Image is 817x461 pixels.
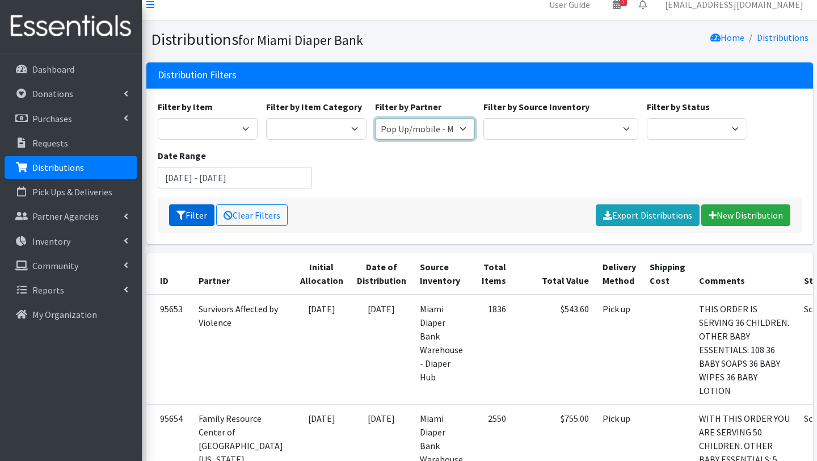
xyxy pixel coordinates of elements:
[266,100,362,114] label: Filter by Item Category
[701,204,790,226] a: New Distribution
[596,295,643,405] td: Pick up
[596,253,643,295] th: Delivery Method
[350,295,413,405] td: [DATE]
[413,253,470,295] th: Source Inventory
[513,295,596,405] td: $543.60
[293,295,350,405] td: [DATE]
[192,253,293,295] th: Partner
[32,309,97,320] p: My Organization
[5,132,137,154] a: Requests
[146,295,192,405] td: 95653
[32,211,99,222] p: Partner Agencies
[5,58,137,81] a: Dashboard
[216,204,288,226] a: Clear Filters
[32,162,84,173] p: Distributions
[5,230,137,253] a: Inventory
[470,253,513,295] th: Total Items
[5,254,137,277] a: Community
[293,253,350,295] th: Initial Allocation
[513,253,596,295] th: Total Value
[158,69,237,81] h3: Distribution Filters
[596,204,700,226] a: Export Distributions
[413,295,470,405] td: Miami Diaper Bank Warehouse - Diaper Hub
[647,100,710,114] label: Filter by Status
[5,156,137,179] a: Distributions
[32,260,78,271] p: Community
[5,303,137,326] a: My Organization
[5,279,137,301] a: Reports
[5,82,137,105] a: Donations
[692,253,797,295] th: Comments
[32,236,70,247] p: Inventory
[169,204,214,226] button: Filter
[32,284,64,296] p: Reports
[146,253,192,295] th: ID
[643,253,692,295] th: Shipping Cost
[32,113,72,124] p: Purchases
[158,149,206,162] label: Date Range
[32,88,73,99] p: Donations
[238,32,363,48] small: for Miami Diaper Bank
[32,64,74,75] p: Dashboard
[158,100,213,114] label: Filter by Item
[5,7,137,45] img: HumanEssentials
[5,181,137,203] a: Pick Ups & Deliveries
[192,295,293,405] td: Survivors Affected by Violence
[470,295,513,405] td: 1836
[350,253,413,295] th: Date of Distribution
[5,107,137,130] a: Purchases
[710,32,744,43] a: Home
[692,295,797,405] td: THIS ORDER IS SERVING 36 CHILDREN. OTHER BABY ESSENTIALS: 108 36 BABY SOAPS 36 BABY WIPES 36 BABY...
[375,100,441,114] label: Filter by Partner
[483,100,589,114] label: Filter by Source Inventory
[5,205,137,228] a: Partner Agencies
[158,167,313,188] input: January 1, 2011 - December 31, 2011
[757,32,808,43] a: Distributions
[32,186,112,198] p: Pick Ups & Deliveries
[151,30,475,49] h1: Distributions
[32,137,68,149] p: Requests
